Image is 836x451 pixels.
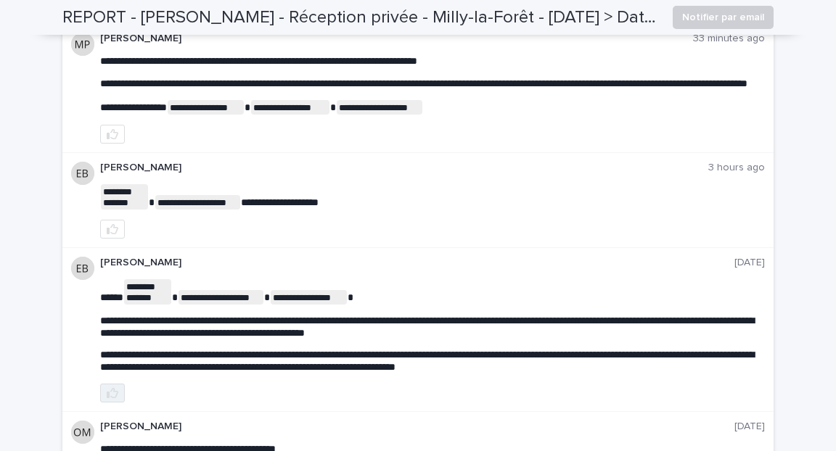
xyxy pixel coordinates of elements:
[100,257,734,269] p: [PERSON_NAME]
[673,6,774,29] button: Notifier par email
[100,33,693,45] p: [PERSON_NAME]
[100,162,708,174] p: [PERSON_NAME]
[682,10,764,25] span: Notifier par email
[100,125,125,144] button: like this post
[734,257,765,269] p: [DATE]
[693,33,765,45] p: 33 minutes ago
[100,421,734,433] p: [PERSON_NAME]
[62,7,661,28] h2: REPORT - Jean-Philippe Roux - Réception privée - Milly-la-Forêt - 12/09/2024 > Date inconnue
[708,162,765,174] p: 3 hours ago
[734,421,765,433] p: [DATE]
[100,220,125,239] button: like this post
[100,384,125,402] button: like this post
